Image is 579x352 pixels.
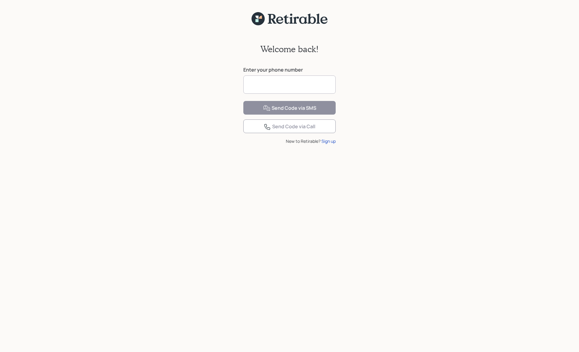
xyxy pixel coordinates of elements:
button: Send Code via Call [243,119,336,133]
div: New to Retirable? [243,138,336,144]
label: Enter your phone number [243,66,336,73]
div: Sign up [321,138,336,144]
div: Send Code via Call [264,123,315,130]
div: Send Code via SMS [263,105,316,112]
button: Send Code via SMS [243,101,336,115]
h2: Welcome back! [260,44,319,54]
